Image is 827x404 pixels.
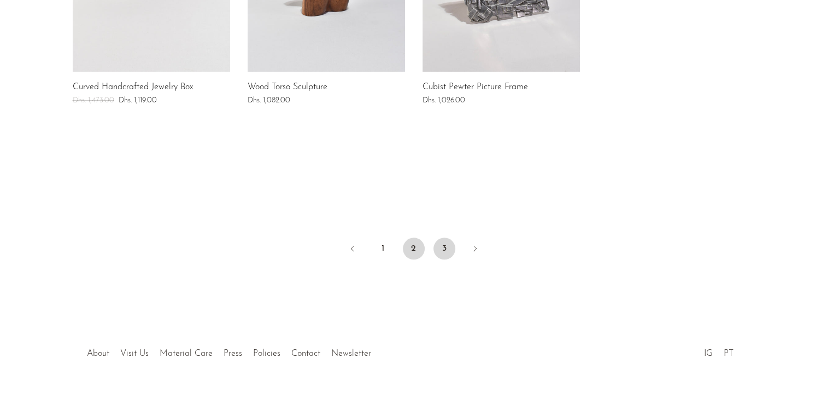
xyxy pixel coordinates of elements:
a: Previous [342,238,363,262]
a: Policies [253,349,280,358]
span: Dhs. 1,026.00 [423,96,465,105]
a: 3 [433,238,455,259]
span: Dhs. 1,119.00 [119,96,157,105]
ul: Quick links [81,340,377,361]
span: Dhs. 1,473.00 [73,96,114,105]
a: Curved Handcrafted Jewelry Box [73,83,193,93]
a: IG [704,349,713,358]
a: Material Care [160,349,213,358]
a: Press [224,349,242,358]
a: About [87,349,109,358]
a: PT [724,349,734,358]
a: 1 [372,238,394,259]
ul: Social Medias [699,340,739,361]
a: Wood Torso Sculpture [248,83,327,93]
a: Cubist Pewter Picture Frame [423,83,528,93]
a: Next [464,238,486,262]
a: Contact [291,349,320,358]
span: 2 [403,238,425,259]
a: Visit Us [120,349,149,358]
span: Dhs. 1,082.00 [248,96,290,105]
